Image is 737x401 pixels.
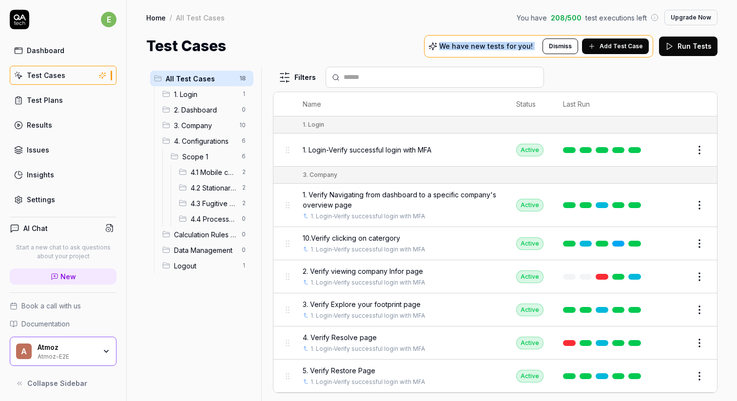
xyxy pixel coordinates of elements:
span: 4.3 Fugitive emissions [191,198,236,209]
div: Test Plans [27,95,63,105]
a: Settings [10,190,116,209]
a: 1. Login-Verify successful login with MFA [310,278,425,287]
div: Drag to reorder3. Company10 [158,117,253,133]
div: Active [516,337,543,349]
h4: AI Chat [23,223,48,233]
a: Insights [10,165,116,184]
span: 3. Verify Explore your footprint page [303,299,421,309]
div: Drag to reorder4.1 Mobile combustion2 [175,164,253,180]
span: 0 [238,213,250,225]
span: Scope 1 [182,152,236,162]
div: Atmoz [38,343,96,352]
div: Test Cases [27,70,65,80]
span: 1 [238,88,250,100]
span: Documentation [21,319,70,329]
button: Add Test Case [582,38,649,54]
button: e [101,10,116,29]
a: 1. Login-Verify successful login with MFA [310,311,425,320]
span: 1 [238,260,250,271]
span: Logout [174,261,236,271]
a: Issues [10,140,116,159]
span: 10 [235,119,250,131]
span: New [60,271,76,282]
div: Active [516,304,543,316]
button: Dismiss [543,38,578,54]
a: Dashboard [10,41,116,60]
span: Add Test Case [600,42,643,51]
div: Active [516,370,543,382]
span: All Test Cases [166,74,233,84]
button: Collapse Sidebar [10,374,116,393]
div: Atmoz-E2E [38,352,96,360]
div: Drag to reorderScope 16 [167,149,253,164]
th: Last Run [553,92,655,116]
span: 1. Login-Verify successful login with MFA [303,145,431,155]
div: Drag to reorder4.4 Process emissions0 [175,211,253,227]
span: You have [517,13,547,23]
span: 1. Verify Navigating from dashboard to a specific company's overview page [303,190,497,210]
tr: 10.Verify clicking on catergory1. Login-Verify successful login with MFAActive [273,227,717,260]
a: Home [146,13,166,22]
div: Active [516,199,543,211]
span: 0 [238,244,250,256]
h1: Test Cases [146,35,226,57]
p: We have new tests for you! [439,43,533,50]
span: Book a call with us [21,301,81,311]
button: Upgrade Now [664,10,718,25]
span: Data Management [174,245,236,255]
span: Collapse Sidebar [27,378,87,388]
div: Drag to reorder1. Login1 [158,86,253,102]
tr: 1. Verify Navigating from dashboard to a specific company's overview page1. Login-Verify successf... [273,184,717,227]
span: 2. Dashboard [174,105,236,115]
a: Book a call with us [10,301,116,311]
div: Active [516,144,543,156]
div: Settings [27,194,55,205]
span: e [101,12,116,27]
span: 18 [235,73,250,84]
a: New [10,268,116,285]
div: Active [516,270,543,283]
th: Name [293,92,506,116]
div: 1. Login [303,120,324,129]
span: test executions left [585,13,647,23]
span: 4.4 Process emissions [191,214,236,224]
th: Status [506,92,553,116]
a: 1. Login-Verify successful login with MFA [310,378,425,386]
tr: 4. Verify Resolve page1. Login-Verify successful login with MFAActive [273,326,717,360]
div: Active [516,237,543,250]
span: 4. Configurations [174,136,236,146]
div: Drag to reorderCalculation Rules Management0 [158,227,253,242]
div: All Test Cases [176,13,225,22]
div: Drag to reorderLogout1 [158,258,253,273]
button: AAtmozAtmoz-E2E [10,337,116,366]
span: 0 [238,229,250,240]
span: 4.2 Stationary combustion [191,183,236,193]
div: Dashboard [27,45,64,56]
span: 10.Verify clicking on catergory [303,233,400,243]
span: 4. Verify Resolve page [303,332,377,343]
span: 3. Company [174,120,233,131]
span: 6 [238,135,250,147]
a: 1. Login-Verify successful login with MFA [310,212,425,221]
a: 1. Login-Verify successful login with MFA [310,344,425,353]
p: Start a new chat to ask questions about your project [10,243,116,261]
span: 0 [238,104,250,115]
button: Filters [273,68,322,87]
div: 3. Company [303,171,337,179]
span: 2 [238,197,250,209]
div: Drag to reorderData Management0 [158,242,253,258]
span: 5. Verify Restore Page [303,365,375,376]
a: Results [10,115,116,134]
span: 4.1 Mobile combustion [191,167,236,177]
span: 6 [238,151,250,162]
div: / [170,13,172,22]
button: Run Tests [659,37,718,56]
tr: 1. Login-Verify successful login with MFAActive [273,134,717,167]
div: Drag to reorder4. Configurations6 [158,133,253,149]
div: Drag to reorder4.3 Fugitive emissions2 [175,195,253,211]
tr: 2. Verify viewing company Infor page1. Login-Verify successful login with MFAActive [273,260,717,293]
span: 2 [238,166,250,178]
a: 1. Login-Verify successful login with MFA [310,245,425,254]
div: Insights [27,170,54,180]
span: 1. Login [174,89,236,99]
